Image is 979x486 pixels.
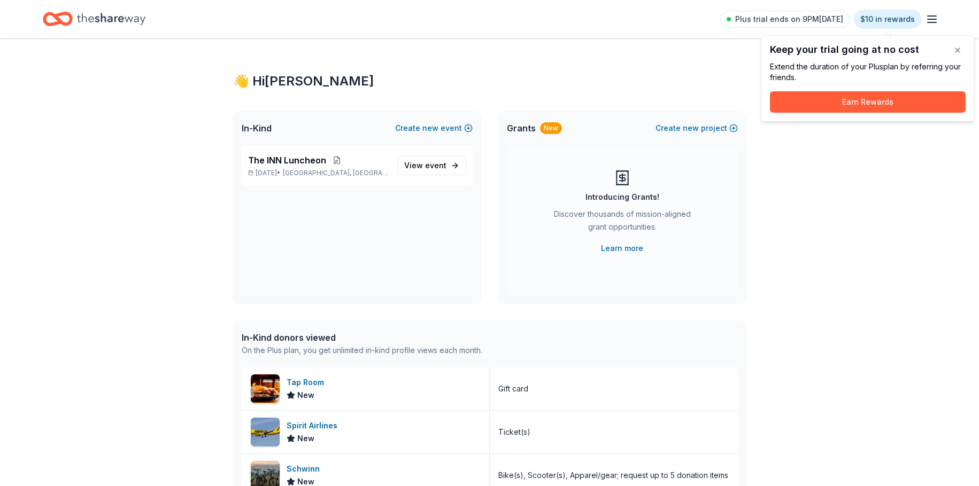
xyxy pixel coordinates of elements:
[242,331,482,344] div: In-Kind donors viewed
[287,419,342,432] div: Spirit Airlines
[283,169,388,177] span: [GEOGRAPHIC_DATA], [GEOGRAPHIC_DATA]
[248,169,389,177] p: [DATE] •
[507,122,536,135] span: Grants
[251,418,280,446] img: Image for Spirit Airlines
[395,122,473,135] button: Createnewevent
[770,61,966,83] div: Extend the duration of your Plus plan by referring your friends.
[498,382,528,395] div: Gift card
[242,122,272,135] span: In-Kind
[683,122,699,135] span: new
[601,242,643,255] a: Learn more
[422,122,438,135] span: new
[233,73,746,90] div: 👋 Hi [PERSON_NAME]
[251,374,280,403] img: Image for Tap Room
[404,159,446,172] span: View
[397,156,466,175] a: View event
[854,10,921,29] a: $10 in rewards
[550,208,695,238] div: Discover thousands of mission-aligned grant opportunities.
[43,6,145,32] a: Home
[287,376,328,389] div: Tap Room
[540,122,562,134] div: New
[770,91,966,113] button: Earn Rewards
[297,432,314,445] span: New
[770,44,966,55] div: Keep your trial going at no cost
[720,11,850,28] a: Plus trial ends on 9PM[DATE]
[248,154,326,167] span: The INN Luncheon
[656,122,738,135] button: Createnewproject
[297,389,314,402] span: New
[242,344,482,357] div: On the Plus plan, you get unlimited in-kind profile views each month.
[498,426,530,438] div: Ticket(s)
[498,469,728,482] div: Bike(s), Scooter(s), Apparel/gear; request up to 5 donation items
[735,13,843,26] span: Plus trial ends on 9PM[DATE]
[425,161,446,170] span: event
[287,463,324,475] div: Schwinn
[585,191,659,203] div: Introducing Grants!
